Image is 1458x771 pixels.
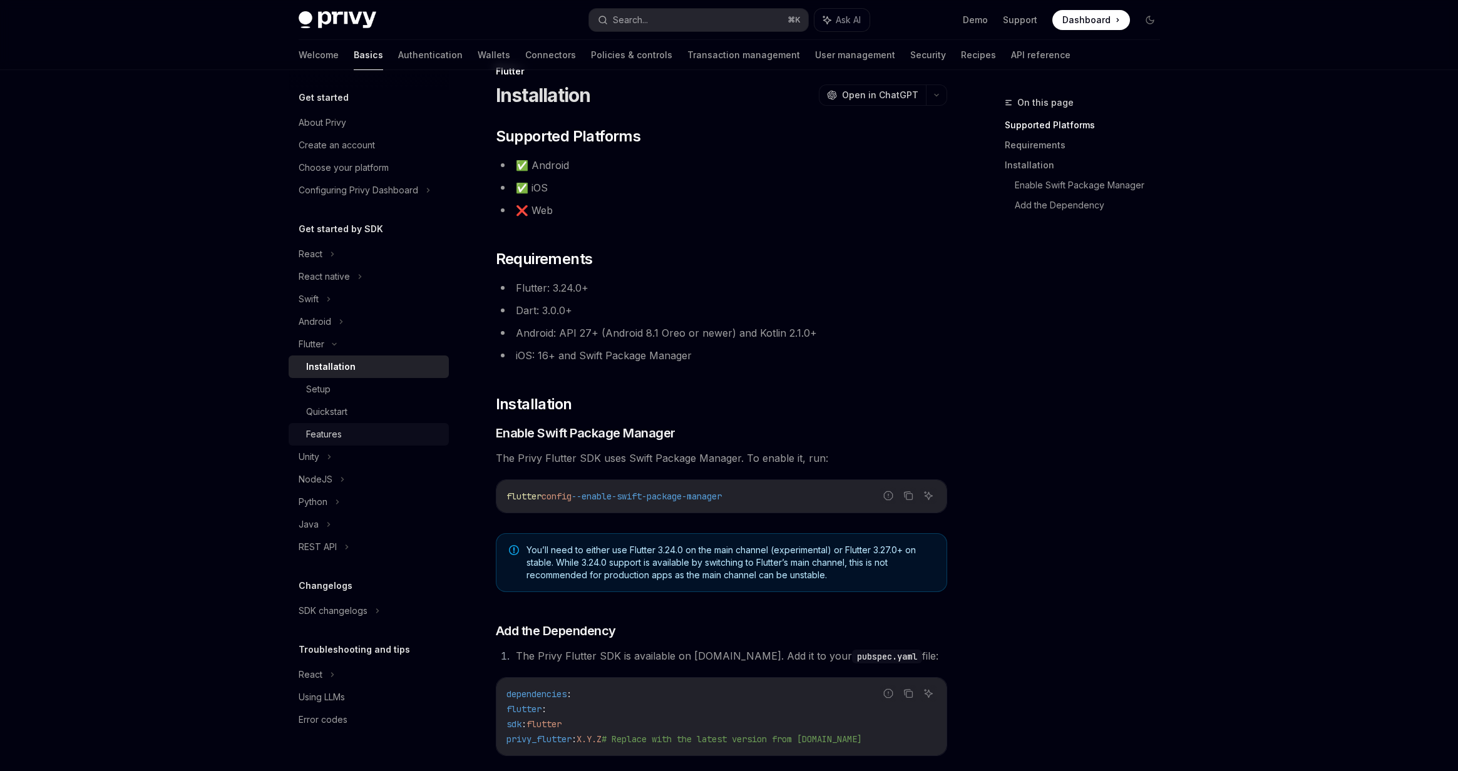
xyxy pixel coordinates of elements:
[478,40,510,70] a: Wallets
[900,685,916,702] button: Copy the contents from the code block
[299,314,331,329] div: Android
[1015,175,1170,195] a: Enable Swift Package Manager
[496,424,675,442] span: Enable Swift Package Manager
[299,603,367,618] div: SDK changelogs
[526,718,562,730] span: flutter
[299,578,352,593] h5: Changelogs
[496,394,572,414] span: Installation
[289,134,449,156] a: Create an account
[506,733,572,745] span: privy_flutter
[299,269,350,284] div: React native
[542,491,572,502] span: config
[880,685,896,702] button: Report incorrect code
[512,647,947,665] li: The Privy Flutter SDK is available on [DOMAIN_NAME]. Add it to your file:
[509,545,519,555] svg: Note
[1005,155,1170,175] a: Installation
[289,378,449,401] a: Setup
[525,40,576,70] a: Connectors
[496,126,641,146] span: Supported Platforms
[496,279,947,297] li: Flutter: 3.24.0+
[496,347,947,364] li: iOS: 16+ and Swift Package Manager
[589,9,808,31] button: Search...⌘K
[496,324,947,342] li: Android: API 27+ (Android 8.1 Oreo or newer) and Kotlin 2.1.0+
[1052,10,1130,30] a: Dashboard
[1017,95,1074,110] span: On this page
[542,703,547,715] span: :
[299,222,383,237] h5: Get started by SDK
[506,703,542,715] span: flutter
[299,292,319,307] div: Swift
[572,491,722,502] span: --enable-swift-package-manager
[1003,14,1037,26] a: Support
[591,40,672,70] a: Policies & controls
[961,40,996,70] a: Recipes
[506,718,521,730] span: sdk
[788,15,801,25] span: ⌘ K
[613,13,648,28] div: Search...
[299,667,322,682] div: React
[852,650,922,663] code: pubspec.yaml
[496,84,591,106] h1: Installation
[306,427,342,442] div: Features
[289,156,449,179] a: Choose your platform
[289,708,449,731] a: Error codes
[299,690,345,705] div: Using LLMs
[526,544,934,581] span: You’ll need to either use Flutter 3.24.0 on the main channel (experimental) or Flutter 3.27.0+ on...
[496,302,947,319] li: Dart: 3.0.0+
[920,488,937,504] button: Ask AI
[306,382,331,397] div: Setup
[354,40,383,70] a: Basics
[289,686,449,708] a: Using LLMs
[496,202,947,219] li: ❌ Web
[567,688,572,700] span: :
[299,115,346,130] div: About Privy
[1015,195,1170,215] a: Add the Dependency
[299,247,322,262] div: React
[299,183,418,198] div: Configuring Privy Dashboard
[1062,14,1111,26] span: Dashboard
[299,472,332,487] div: NodeJS
[910,40,946,70] a: Security
[496,622,616,640] span: Add the Dependency
[306,359,356,374] div: Installation
[815,40,895,70] a: User management
[299,712,347,727] div: Error codes
[299,449,319,464] div: Unity
[900,488,916,504] button: Copy the contents from the code block
[920,685,937,702] button: Ask AI
[289,111,449,134] a: About Privy
[880,488,896,504] button: Report incorrect code
[299,11,376,29] img: dark logo
[299,539,337,554] div: REST API
[577,733,602,745] span: X.Y.Z
[814,9,870,31] button: Ask AI
[842,89,918,101] span: Open in ChatGPT
[289,355,449,378] a: Installation
[299,138,375,153] div: Create an account
[398,40,463,70] a: Authentication
[496,249,593,269] span: Requirements
[496,65,947,78] div: Flutter
[1140,10,1160,30] button: Toggle dark mode
[572,733,577,745] span: :
[496,156,947,174] li: ✅ Android
[963,14,988,26] a: Demo
[506,491,542,502] span: flutter
[299,90,349,105] h5: Get started
[836,14,861,26] span: Ask AI
[687,40,800,70] a: Transaction management
[1005,135,1170,155] a: Requirements
[1005,115,1170,135] a: Supported Platforms
[299,337,324,352] div: Flutter
[289,423,449,446] a: Features
[819,84,926,106] button: Open in ChatGPT
[299,494,327,509] div: Python
[521,718,526,730] span: :
[602,733,862,745] span: # Replace with the latest version from [DOMAIN_NAME]
[506,688,567,700] span: dependencies
[306,404,347,419] div: Quickstart
[299,160,389,175] div: Choose your platform
[299,517,319,532] div: Java
[1011,40,1070,70] a: API reference
[299,642,410,657] h5: Troubleshooting and tips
